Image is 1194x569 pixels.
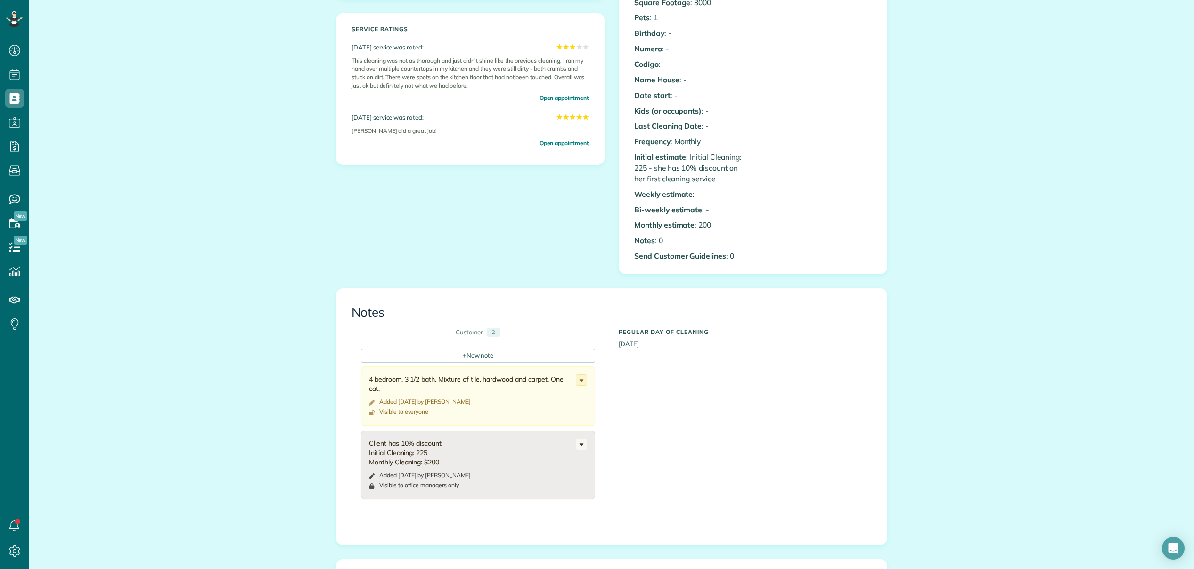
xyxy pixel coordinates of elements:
[634,75,679,84] b: Name House
[634,205,702,214] b: Bi-weekly estimate
[14,236,27,245] span: New
[352,26,589,32] h5: Service ratings
[634,235,746,246] p: : 0
[352,112,589,122] div: [DATE] service was rated:
[352,306,872,319] h3: Notes
[634,136,746,147] p: : Monthly
[369,374,576,393] div: 4 bedroom, 3 1/2 bath. Mixture of tile, hardwood and carpet. One cat.
[540,138,589,147] a: Open appointment
[634,13,650,22] b: Pets
[612,324,879,349] div: [DATE]
[540,93,589,102] a: Open appointment
[634,152,686,162] b: Initial estimate
[634,251,726,260] b: Send Customer Guidelines
[634,106,746,116] p: : -
[634,236,655,245] b: Notes
[563,41,569,52] span: ★
[634,204,746,215] p: : -
[582,41,589,52] span: ★
[634,59,746,70] p: : -
[634,152,746,184] p: : Initial Cleaning: 225 - she has 10% discount on her first cleaning service
[556,41,563,52] span: ★
[361,349,595,363] div: New note
[634,189,746,200] p: : -
[619,329,872,335] h5: Regular day of cleaning
[569,41,576,52] span: ★
[352,41,589,52] div: [DATE] service was rated:
[634,121,702,130] b: Last Cleaning Date
[634,12,746,23] p: : 1
[463,351,466,359] span: +
[634,90,671,100] b: Date start
[582,112,589,122] span: ★
[379,398,471,405] time: Added [DATE] by [PERSON_NAME]
[576,41,582,52] span: ★
[576,112,582,122] span: ★
[14,211,27,221] span: New
[1162,537,1185,560] div: Open Intercom Messenger
[369,439,576,467] div: Client has 10% discount Initial Cleaning: 225 Monthly Cleaning: $200
[634,59,659,69] b: Codigo
[379,471,471,479] time: Added [DATE] by [PERSON_NAME]
[379,408,428,415] div: Visible to everyone
[352,53,589,93] div: This cleaning was not as thorough and just didn’t shine like the previous cleaning, I ran my hand...
[634,251,746,261] p: : 0
[634,44,662,53] b: Numero
[563,112,569,122] span: ★
[634,106,702,115] b: Kids (or occupants)
[487,328,500,337] div: 2
[634,90,746,101] p: : -
[634,137,671,146] b: Frequency
[634,74,746,85] p: : -
[634,28,746,39] p: : -
[634,219,746,230] p: : 200
[456,328,483,337] div: Customer
[556,112,563,122] span: ★
[634,43,746,54] p: : -
[379,481,459,489] div: Visible to office managers only
[634,28,664,38] b: Birthday
[352,123,589,139] div: [PERSON_NAME] did a great job!
[634,220,695,229] b: Monthly estimate
[634,121,746,131] p: : -
[634,189,693,199] b: Weekly estimate
[569,112,576,122] span: ★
